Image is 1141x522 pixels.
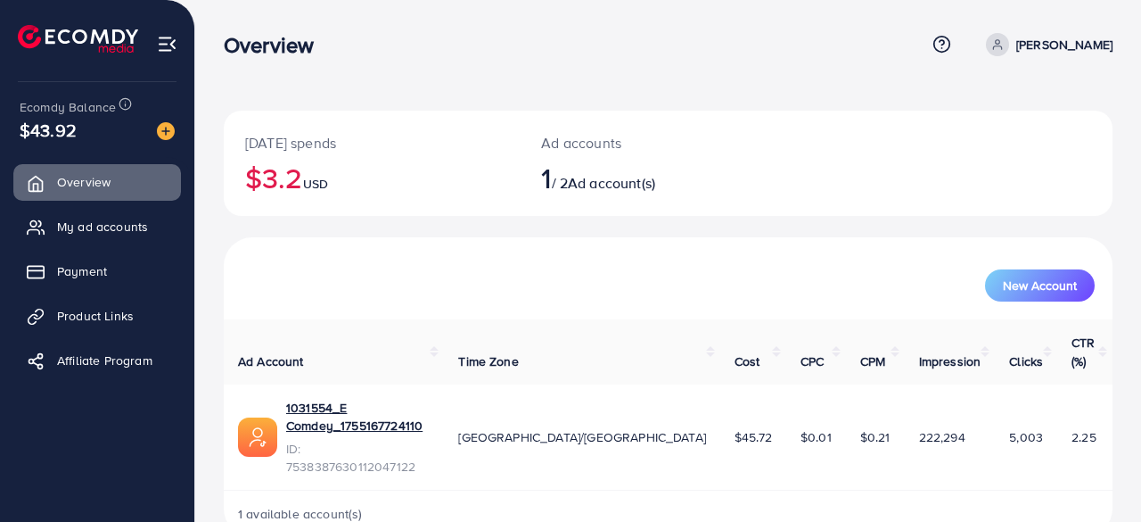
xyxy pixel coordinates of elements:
[919,352,981,370] span: Impression
[18,25,138,53] img: logo
[57,262,107,280] span: Payment
[919,428,965,446] span: 222,294
[57,173,111,191] span: Overview
[541,132,720,153] p: Ad accounts
[735,428,772,446] span: $45.72
[286,399,430,435] a: 1031554_E Comdey_1755167724110
[541,157,551,198] span: 1
[800,352,824,370] span: CPC
[860,352,885,370] span: CPM
[57,218,148,236] span: My ad accounts
[458,428,706,446] span: [GEOGRAPHIC_DATA]/[GEOGRAPHIC_DATA]
[985,269,1095,302] button: New Account
[860,428,891,446] span: $0.21
[1003,279,1077,292] span: New Account
[57,352,152,369] span: Affiliate Program
[13,298,181,334] a: Product Links
[57,307,134,325] span: Product Links
[13,209,181,244] a: My ad accounts
[13,343,181,378] a: Affiliate Program
[303,175,328,193] span: USD
[458,352,518,370] span: Time Zone
[238,418,277,457] img: ic-ads-acc.e4c84228.svg
[1071,428,1096,446] span: 2.25
[157,122,175,140] img: image
[245,161,498,195] h2: $3.2
[1016,34,1112,55] p: [PERSON_NAME]
[13,253,181,289] a: Payment
[286,440,430,476] span: ID: 7538387630112047122
[1071,334,1095,369] span: CTR (%)
[541,161,720,195] h2: / 2
[800,428,832,446] span: $0.01
[568,173,655,193] span: Ad account(s)
[20,98,116,116] span: Ecomdy Balance
[224,32,328,58] h3: Overview
[1009,352,1043,370] span: Clicks
[1009,428,1043,446] span: 5,003
[238,352,304,370] span: Ad Account
[245,132,498,153] p: [DATE] spends
[13,164,181,200] a: Overview
[157,34,177,54] img: menu
[735,352,760,370] span: Cost
[979,33,1112,56] a: [PERSON_NAME]
[20,117,77,143] span: $43.92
